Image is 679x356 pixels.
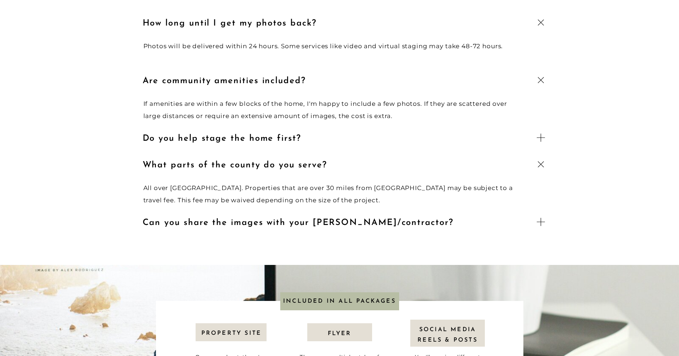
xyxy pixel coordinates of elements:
[143,17,527,28] h3: How long until I get my photos back?
[143,40,510,61] p: Photos will be delivered within 24 hours. Some services like video and virtual staging may take 4...
[143,98,526,118] p: If amenities are within a few blocks of the home, I'm happy to include a few photos. If they are ...
[282,296,397,305] h2: Included in ALL PACKAGES
[143,75,527,86] h3: Are community amenities included?
[415,325,480,333] a: Social media Reels & posts
[199,328,264,337] a: Property site
[143,216,527,227] h3: Can you share the images with your [PERSON_NAME]/contractor?
[143,132,527,143] h3: Do you help stage the home first?
[307,329,372,337] a: Flyer
[143,159,527,170] h3: What parts of the county do you serve?
[143,182,526,203] p: All over [GEOGRAPHIC_DATA]. Properties that are over 30 miles from [GEOGRAPHIC_DATA] may be subje...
